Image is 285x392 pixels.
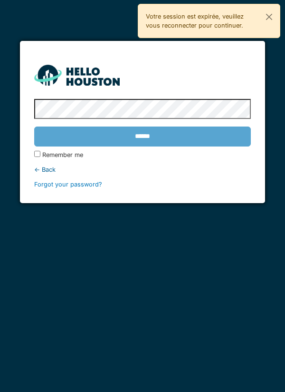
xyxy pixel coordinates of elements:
[34,65,120,85] img: HH_line-BYnF2_Hg.png
[258,4,280,29] button: Close
[138,4,280,38] div: Votre session est expirée, veuillez vous reconnecter pour continuer.
[42,150,83,159] label: Remember me
[34,181,102,188] a: Forgot your password?
[34,165,251,174] div: ← Back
